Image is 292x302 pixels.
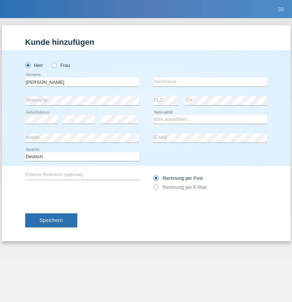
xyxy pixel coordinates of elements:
[25,213,77,227] button: Speichern
[25,38,267,47] h1: Kunde hinzufügen
[153,184,207,190] label: Rechnung per E-Mail
[153,175,158,184] input: Rechnung per Post
[274,7,288,11] a: menu
[40,217,63,223] span: Speichern
[153,184,158,193] input: Rechnung per E-Mail
[25,63,30,67] input: Herr
[278,6,285,13] i: menu
[52,63,56,67] input: Frau
[52,63,70,68] label: Frau
[25,63,43,68] label: Herr
[153,175,203,181] label: Rechnung per Post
